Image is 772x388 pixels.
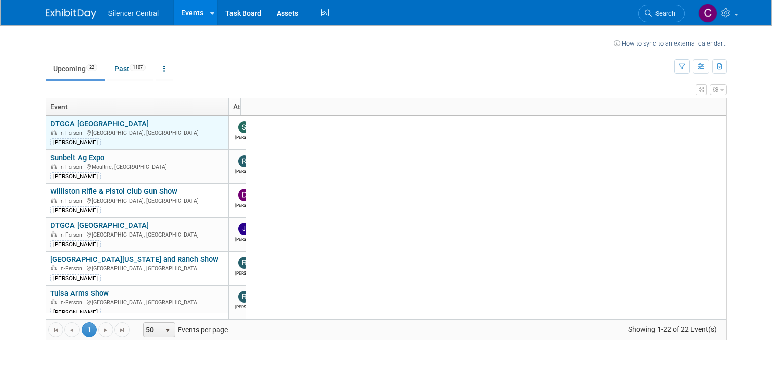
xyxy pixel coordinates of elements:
[50,240,101,248] div: [PERSON_NAME]
[50,153,104,162] a: Sunbelt Ag Expo
[50,98,252,115] a: Event
[82,322,97,337] span: 1
[51,198,57,203] img: In-Person Event
[619,322,726,336] span: Showing 1-22 of 22 Event(s)
[59,130,85,136] span: In-Person
[59,265,85,272] span: In-Person
[238,291,250,303] img: Rob Young
[50,128,254,137] div: [GEOGRAPHIC_DATA], [GEOGRAPHIC_DATA]
[238,155,250,167] img: Rob Young
[652,10,675,17] span: Search
[51,130,57,135] img: In-Person Event
[50,196,254,205] div: [GEOGRAPHIC_DATA], [GEOGRAPHIC_DATA]
[108,9,159,17] span: Silencer Central
[51,265,57,270] img: In-Person Event
[238,257,250,269] img: Rob Young
[50,119,149,128] a: DTGCA [GEOGRAPHIC_DATA]
[52,326,60,334] span: Go to the first page
[235,303,253,309] div: Rob Young
[51,299,57,304] img: In-Person Event
[98,322,113,337] a: Go to the next page
[48,322,63,337] a: Go to the first page
[102,326,110,334] span: Go to the next page
[238,189,250,201] img: Dayla Hughes
[68,326,76,334] span: Go to the previous page
[638,5,685,22] a: Search
[86,64,97,71] span: 22
[235,133,253,140] div: Steve Phillips
[46,9,96,19] img: ExhibitDay
[114,322,130,337] a: Go to the last page
[59,299,85,306] span: In-Person
[130,64,146,71] span: 1107
[233,98,324,115] a: Attendees
[50,255,218,264] a: [GEOGRAPHIC_DATA][US_STATE] and Ranch Show
[144,323,161,337] span: 50
[59,231,85,238] span: In-Person
[51,231,57,237] img: In-Person Event
[50,298,254,306] div: [GEOGRAPHIC_DATA], [GEOGRAPHIC_DATA]
[130,322,238,337] span: Events per page
[107,59,153,79] a: Past1107
[238,223,250,235] img: Justin Armstrong
[51,164,57,169] img: In-Person Event
[235,167,253,174] div: Rob Young
[50,264,254,273] div: [GEOGRAPHIC_DATA], [GEOGRAPHIC_DATA]
[118,326,126,334] span: Go to the last page
[50,308,101,316] div: [PERSON_NAME]
[235,269,253,276] div: Rob Young
[46,59,105,79] a: Upcoming22
[50,274,101,282] div: [PERSON_NAME]
[50,206,101,214] div: [PERSON_NAME]
[50,187,177,196] a: Williston Rifle & Pistol Club Gun Show
[50,221,149,230] a: DTGCA [GEOGRAPHIC_DATA]
[614,40,727,47] a: How to sync to an external calendar...
[698,4,717,23] img: Carin Froehlich
[238,121,250,133] img: Steve Phillips
[50,162,254,171] div: Moultrie, [GEOGRAPHIC_DATA]
[235,235,253,242] div: Justin Armstrong
[50,172,101,180] div: [PERSON_NAME]
[50,138,101,146] div: [PERSON_NAME]
[59,164,85,170] span: In-Person
[235,201,253,208] div: Dayla Hughes
[59,198,85,204] span: In-Person
[50,230,254,239] div: [GEOGRAPHIC_DATA], [GEOGRAPHIC_DATA]
[50,289,109,298] a: Tulsa Arms Show
[64,322,80,337] a: Go to the previous page
[164,327,172,335] span: select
